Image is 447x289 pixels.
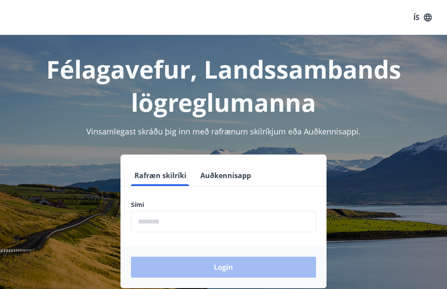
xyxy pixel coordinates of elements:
[86,126,361,137] span: Vinsamlegast skráðu þig inn með rafrænum skilríkjum eða Auðkennisappi.
[10,52,437,119] h1: Félagavefur, Landssambands lögreglumanna
[131,165,190,186] button: Rafræn skilríki
[131,200,316,209] label: Sími
[409,10,437,25] button: ÍS
[197,165,254,186] button: Auðkennisapp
